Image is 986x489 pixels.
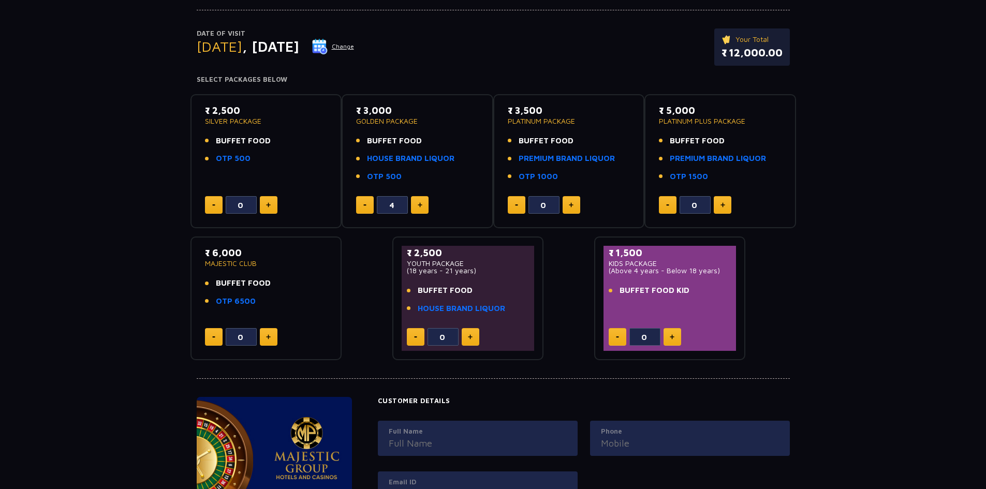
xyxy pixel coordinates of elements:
[407,246,529,260] p: ₹ 2,500
[205,260,328,267] p: MAJESTIC CLUB
[722,34,732,45] img: ticket
[418,303,505,315] a: HOUSE BRAND LIQUOR
[670,135,725,147] span: BUFFET FOOD
[312,38,355,55] button: Change
[363,204,366,206] img: minus
[216,277,271,289] span: BUFFET FOOD
[389,426,567,437] label: Full Name
[508,103,630,117] p: ₹ 3,500
[356,117,479,125] p: GOLDEN PACKAGE
[670,153,766,165] a: PREMIUM BRAND LIQUOR
[569,202,573,208] img: plus
[414,336,417,338] img: minus
[216,135,271,147] span: BUFFET FOOD
[212,204,215,206] img: minus
[205,103,328,117] p: ₹ 2,500
[367,171,402,183] a: OTP 500
[519,171,558,183] a: OTP 1000
[720,202,725,208] img: plus
[722,34,783,45] p: Your Total
[515,204,518,206] img: minus
[666,204,669,206] img: minus
[212,336,215,338] img: minus
[197,28,355,39] p: Date of Visit
[407,260,529,267] p: YOUTH PACKAGE
[367,135,422,147] span: BUFFET FOOD
[367,153,454,165] a: HOUSE BRAND LIQUOR
[407,267,529,274] p: (18 years - 21 years)
[519,135,573,147] span: BUFFET FOOD
[670,334,674,339] img: plus
[266,202,271,208] img: plus
[722,45,783,61] p: ₹ 12,000.00
[609,267,731,274] p: (Above 4 years - Below 18 years)
[601,436,779,450] input: Mobile
[670,171,708,183] a: OTP 1500
[216,153,251,165] a: OTP 500
[197,38,242,55] span: [DATE]
[216,295,256,307] a: OTP 6500
[468,334,473,339] img: plus
[356,103,479,117] p: ₹ 3,000
[389,436,567,450] input: Full Name
[242,38,299,55] span: , [DATE]
[601,426,779,437] label: Phone
[418,285,473,297] span: BUFFET FOOD
[620,285,689,297] span: BUFFET FOOD KID
[205,246,328,260] p: ₹ 6,000
[378,397,790,405] h4: Customer Details
[266,334,271,339] img: plus
[197,76,790,84] h4: Select Packages Below
[659,117,782,125] p: PLATINUM PLUS PACKAGE
[609,260,731,267] p: KIDS PACKAGE
[389,477,567,487] label: Email ID
[609,246,731,260] p: ₹ 1,500
[659,103,782,117] p: ₹ 5,000
[418,202,422,208] img: plus
[205,117,328,125] p: SILVER PACKAGE
[519,153,615,165] a: PREMIUM BRAND LIQUOR
[508,117,630,125] p: PLATINUM PACKAGE
[616,336,619,338] img: minus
